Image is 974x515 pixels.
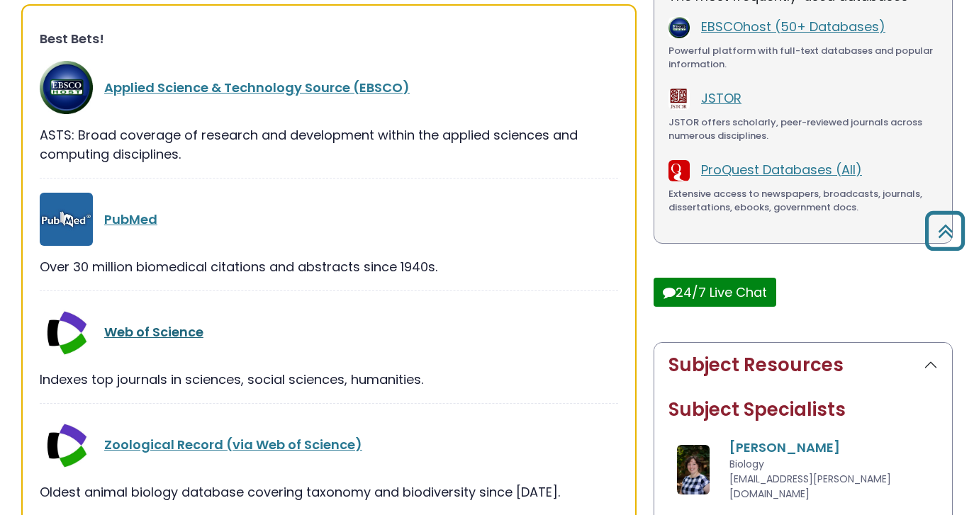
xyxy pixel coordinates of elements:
[654,278,776,307] button: 24/7 Live Chat
[104,79,410,96] a: Applied Science & Technology Source (EBSCO)
[654,343,952,387] button: Subject Resources
[40,482,618,502] div: Oldest animal biology database covering taxonomy and biodiversity since [DATE].
[104,210,157,228] a: PubMed
[729,472,891,501] span: [EMAIL_ADDRESS][PERSON_NAME][DOMAIN_NAME]
[919,217,970,244] a: Back to Top
[668,399,938,421] h2: Subject Specialists
[729,457,764,471] span: Biology
[677,445,710,494] img: Amanda Matthysse
[40,370,618,389] div: Indexes top journals in sciences, social sciences, humanities.
[701,161,862,179] a: ProQuest Databases (All)
[668,44,938,72] div: Powerful platform with full-text databases and popular information.
[701,18,885,35] a: EBSCOhost (50+ Databases)
[104,323,203,341] a: Web of Science
[701,89,741,107] a: JSTOR
[40,125,618,164] div: ASTS: Broad coverage of research and development within the applied sciences and computing discip...
[668,115,938,143] div: JSTOR offers scholarly, peer-reviewed journals across numerous disciplines.
[40,257,618,276] div: Over 30 million biomedical citations and abstracts since 1940s.
[729,438,840,456] a: [PERSON_NAME]
[40,31,618,47] h3: Best Bets!
[668,187,938,215] div: Extensive access to newspapers, broadcasts, journals, dissertations, ebooks, government docs.
[104,436,362,453] a: Zoological Record (via Web of Science)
